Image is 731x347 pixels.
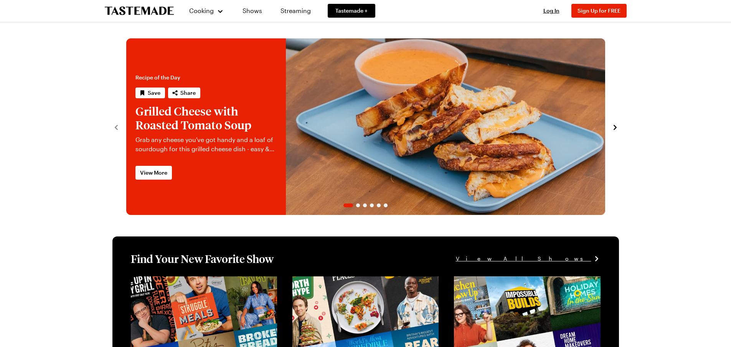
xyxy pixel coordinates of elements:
[140,169,167,177] span: View More
[571,4,627,18] button: Sign Up for FREE
[168,88,200,98] button: Share
[126,38,605,215] div: 1 / 6
[456,254,601,263] a: View All Shows
[131,252,274,266] h1: Find Your New Favorite Show
[543,7,559,14] span: Log In
[384,203,388,207] span: Go to slide 6
[335,7,368,15] span: Tastemade +
[578,7,620,14] span: Sign Up for FREE
[356,203,360,207] span: Go to slide 2
[377,203,381,207] span: Go to slide 5
[148,89,160,97] span: Save
[328,4,375,18] a: Tastemade +
[343,203,353,207] span: Go to slide 1
[189,2,224,20] button: Cooking
[292,277,397,284] a: View full content for [object Object]
[135,88,165,98] button: Save recipe
[370,203,374,207] span: Go to slide 4
[611,122,619,131] button: navigate to next item
[536,7,567,15] button: Log In
[456,254,591,263] span: View All Shows
[105,7,174,15] a: To Tastemade Home Page
[189,7,214,14] span: Cooking
[363,203,367,207] span: Go to slide 3
[131,277,236,284] a: View full content for [object Object]
[112,122,120,131] button: navigate to previous item
[180,89,196,97] span: Share
[454,277,559,284] a: View full content for [object Object]
[135,166,172,180] a: View More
